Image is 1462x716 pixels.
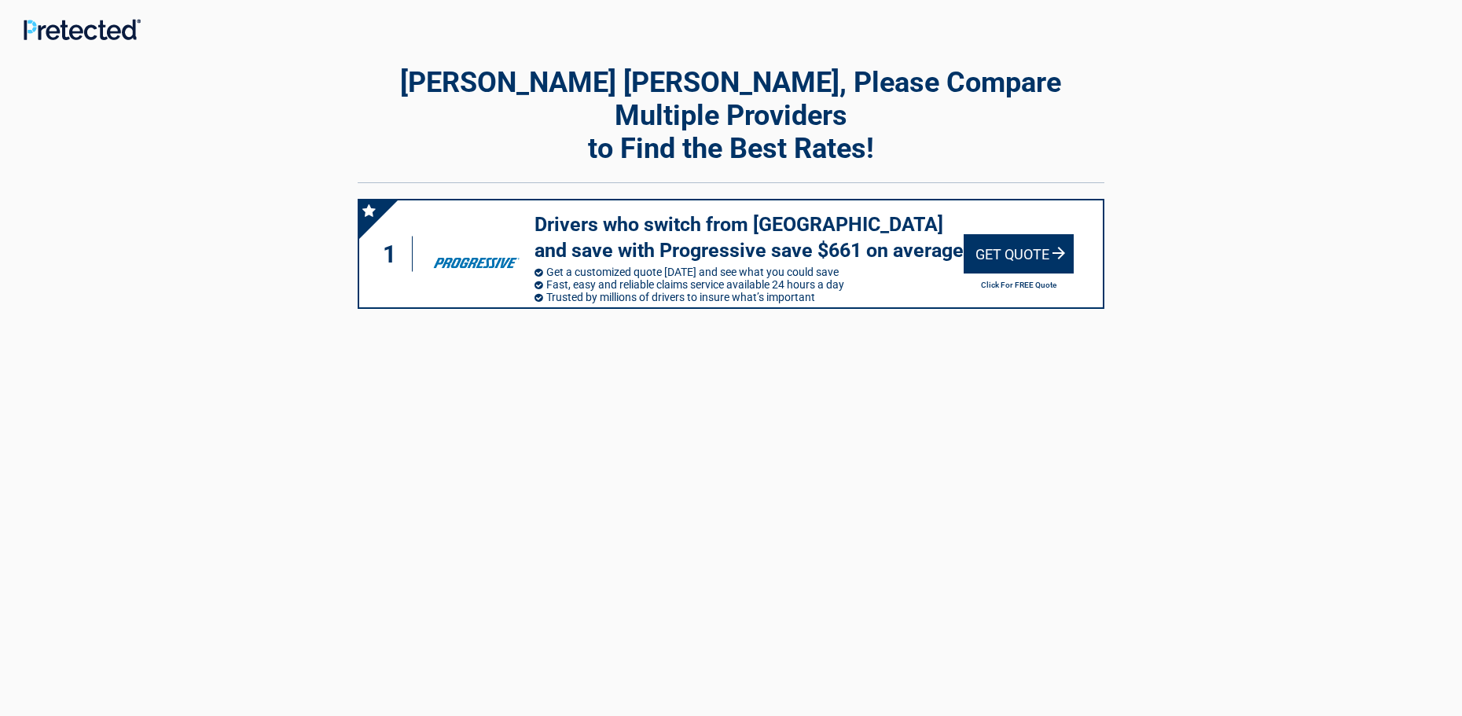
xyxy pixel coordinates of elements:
[534,291,964,303] li: Trusted by millions of drivers to insure what’s important
[358,66,1104,165] h2: [PERSON_NAME] [PERSON_NAME], Please Compare Multiple Providers to Find the Best Rates!
[964,281,1074,289] h2: Click For FREE Quote
[964,234,1074,274] div: Get Quote
[534,278,964,291] li: Fast, easy and reliable claims service available 24 hours a day
[375,237,413,272] div: 1
[534,266,964,278] li: Get a customized quote [DATE] and see what you could save
[24,19,141,40] img: Main Logo
[426,229,527,278] img: progressive's logo
[534,212,964,263] h3: Drivers who switch from [GEOGRAPHIC_DATA] and save with Progressive save $661 on average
